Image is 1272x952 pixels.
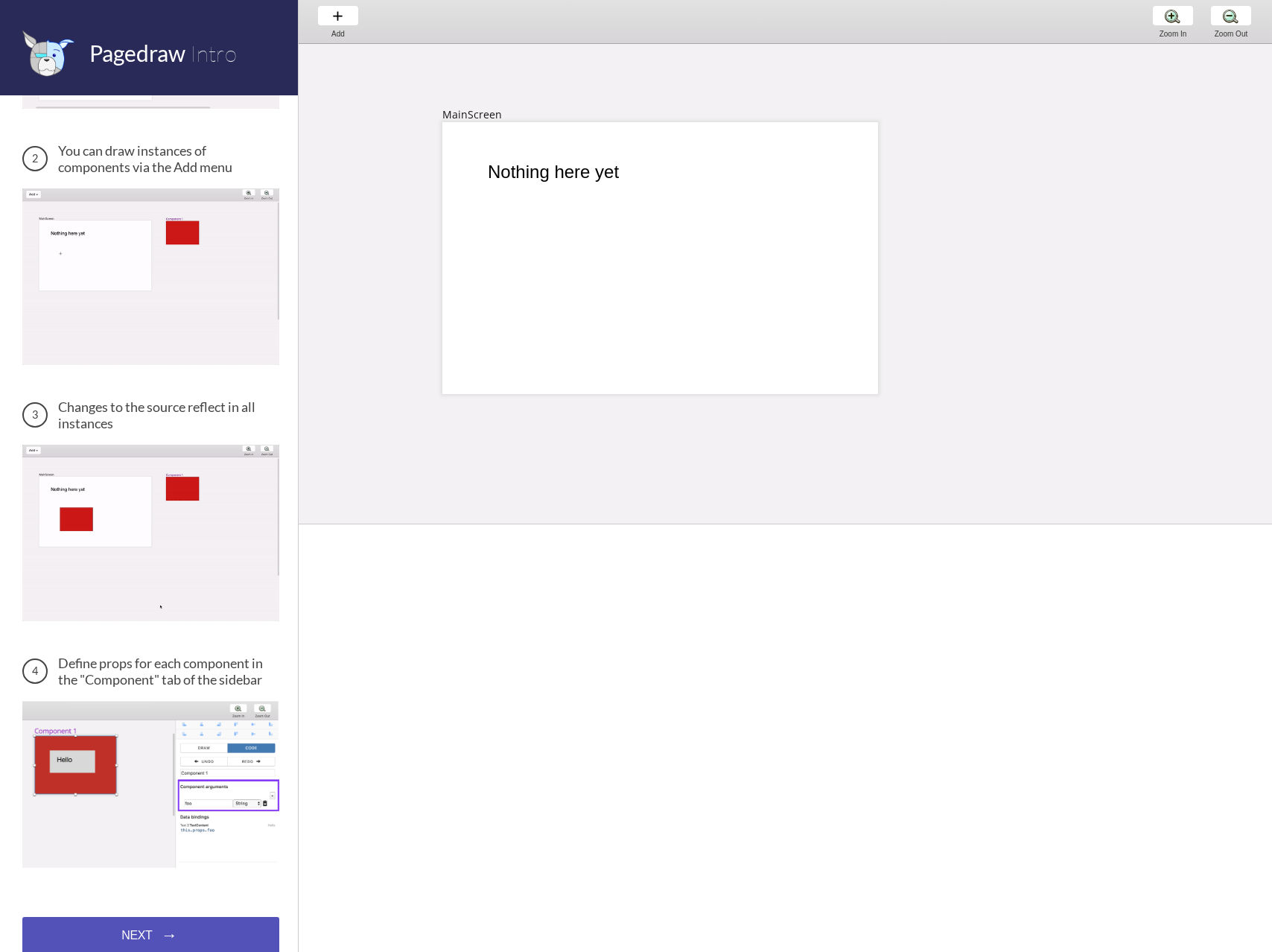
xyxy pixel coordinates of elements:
img: Change the source [22,445,279,621]
span: Intro [190,39,237,67]
span: → [162,926,178,945]
img: zoom-minus.png [1223,8,1238,24]
div: Zoom In [1145,30,1201,38]
img: baseline-add-24px.svg [330,8,346,24]
img: Change the source [22,701,279,868]
img: favicon.png [22,30,74,77]
img: zoom-plus.png [1165,8,1180,24]
img: Creating instance [22,188,279,365]
div: MainScreen [442,107,502,121]
div: Add [310,30,366,38]
h3: Changes to the source reflect in all instances [22,399,279,431]
span: Pagedraw [89,39,185,66]
h3: You can draw instances of components via the Add menu [22,142,279,175]
span: NEXT [121,929,152,942]
h3: Define props for each component in the "Component" tab of the sidebar [22,655,279,688]
div: Zoom Out [1203,30,1259,38]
